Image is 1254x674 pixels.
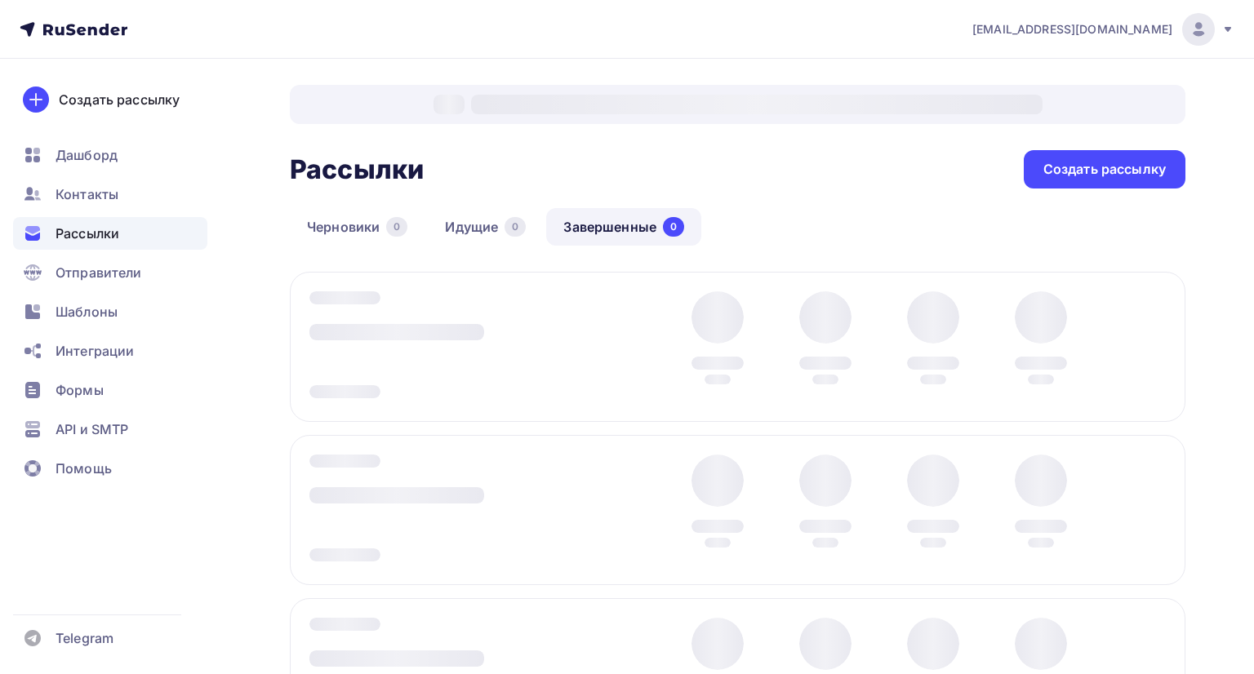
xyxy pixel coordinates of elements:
span: Помощь [56,459,112,478]
a: Черновики0 [290,208,425,246]
span: Шаблоны [56,302,118,321]
a: Завершенные0 [546,208,701,246]
div: Создать рассылку [59,90,180,109]
span: API и SMTP [56,419,128,439]
span: Формы [56,380,104,400]
span: Рассылки [56,224,119,243]
a: Отправители [13,256,207,289]
h2: Рассылки [290,153,424,186]
a: Дашборд [13,139,207,171]
a: Контакты [13,178,207,211]
div: 0 [505,217,526,237]
a: Рассылки [13,217,207,250]
span: Telegram [56,628,113,648]
span: [EMAIL_ADDRESS][DOMAIN_NAME] [972,21,1172,38]
a: Формы [13,374,207,406]
div: 0 [663,217,684,237]
a: Шаблоны [13,295,207,328]
span: Отправители [56,263,142,282]
span: Контакты [56,184,118,204]
div: 0 [386,217,407,237]
a: [EMAIL_ADDRESS][DOMAIN_NAME] [972,13,1234,46]
span: Интеграции [56,341,134,361]
div: Создать рассылку [1043,160,1166,179]
a: Идущие0 [428,208,543,246]
span: Дашборд [56,145,118,165]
